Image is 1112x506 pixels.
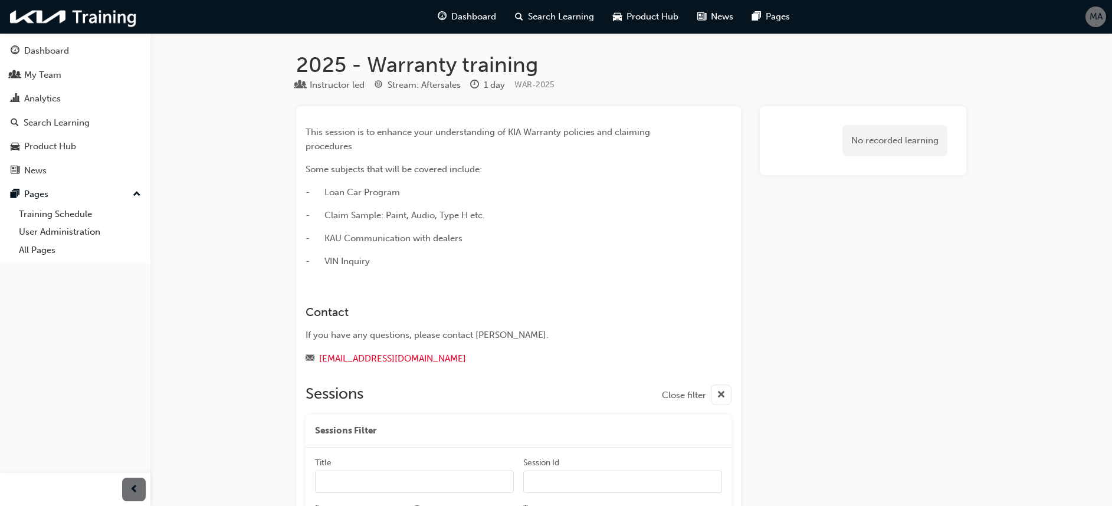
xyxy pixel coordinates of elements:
span: news-icon [11,166,19,176]
button: DashboardMy TeamAnalyticsSearch LearningProduct HubNews [5,38,146,183]
a: News [5,160,146,182]
span: news-icon [697,9,706,24]
span: - Loan Car Program [306,187,400,198]
button: Pages [5,183,146,205]
div: Session Id [523,457,559,469]
a: pages-iconPages [743,5,799,29]
span: Learning resource code [514,80,555,90]
div: Title [315,457,332,469]
span: Dashboard [451,10,496,24]
span: search-icon [515,9,523,24]
div: 1 day [484,78,505,92]
span: This session is to enhance your understanding of KIA Warranty policies and claiming procedures [306,127,652,152]
div: Email [306,351,689,366]
a: search-iconSearch Learning [506,5,603,29]
div: News [24,164,47,178]
input: Title [315,471,514,493]
a: All Pages [14,241,146,259]
a: Training Schedule [14,205,146,224]
span: email-icon [306,354,314,364]
span: car-icon [11,142,19,152]
span: Close filter [662,389,706,402]
span: car-icon [613,9,622,24]
span: News [711,10,733,24]
span: chart-icon [11,94,19,104]
div: No recorded learning [842,125,947,156]
span: guage-icon [438,9,447,24]
h2: Sessions [306,385,363,405]
a: Search Learning [5,112,146,134]
button: Close filter [662,385,732,405]
div: Analytics [24,92,61,106]
a: guage-iconDashboard [428,5,506,29]
a: Dashboard [5,40,146,62]
span: Search Learning [528,10,594,24]
div: Stream [374,78,461,93]
div: My Team [24,68,61,82]
div: Search Learning [24,116,90,130]
div: If you have any questions, please contact [PERSON_NAME]. [306,328,689,342]
span: prev-icon [130,482,139,497]
span: Pages [766,10,790,24]
a: Analytics [5,88,146,110]
a: My Team [5,64,146,86]
div: Type [296,78,365,93]
div: Stream: Aftersales [388,78,461,92]
span: people-icon [11,70,19,81]
button: MA [1085,6,1106,27]
span: MA [1090,10,1103,24]
a: news-iconNews [688,5,743,29]
a: Product Hub [5,136,146,157]
span: pages-icon [11,189,19,200]
a: User Administration [14,223,146,241]
a: [EMAIL_ADDRESS][DOMAIN_NAME] [319,353,466,364]
span: pages-icon [752,9,761,24]
span: Product Hub [626,10,678,24]
div: Instructor led [310,78,365,92]
input: Session Id [523,471,722,493]
span: Some subjects that will be covered include: [306,164,482,175]
h1: 2025 - Warranty training [296,52,966,78]
span: up-icon [133,187,141,202]
div: Dashboard [24,44,69,58]
span: learningResourceType_INSTRUCTOR_LED-icon [296,80,305,91]
span: - Claim Sample: Paint, Audio, Type H etc. [306,210,485,221]
div: Pages [24,188,48,201]
span: target-icon [374,80,383,91]
img: kia-training [6,5,142,29]
span: - KAU Communication with dealers [306,233,462,244]
span: guage-icon [11,46,19,57]
a: car-iconProduct Hub [603,5,688,29]
span: - VIN Inquiry [306,256,370,267]
span: cross-icon [717,388,726,403]
span: clock-icon [470,80,479,91]
span: search-icon [11,118,19,129]
h3: Contact [306,305,689,319]
div: Duration [470,78,505,93]
div: Product Hub [24,140,76,153]
span: Sessions Filter [315,424,376,438]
